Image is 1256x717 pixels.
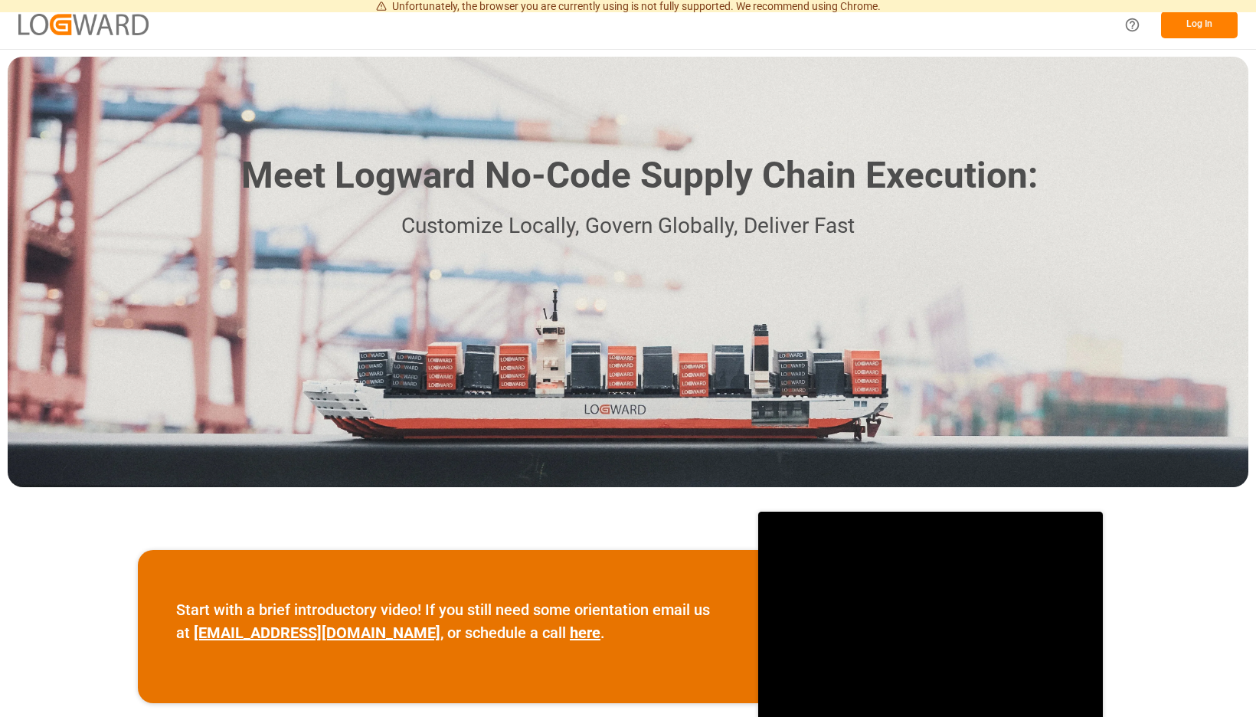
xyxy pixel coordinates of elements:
button: Log In [1161,11,1238,38]
p: Start with a brief introductory video! If you still need some orientation email us at , or schedu... [176,598,720,644]
h1: Meet Logward No-Code Supply Chain Execution: [241,149,1038,203]
p: Customize Locally, Govern Globally, Deliver Fast [218,209,1038,244]
a: here [570,624,600,642]
button: Help Center [1115,8,1150,42]
a: [EMAIL_ADDRESS][DOMAIN_NAME] [194,624,440,642]
img: Logward_new_orange.png [18,14,149,34]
